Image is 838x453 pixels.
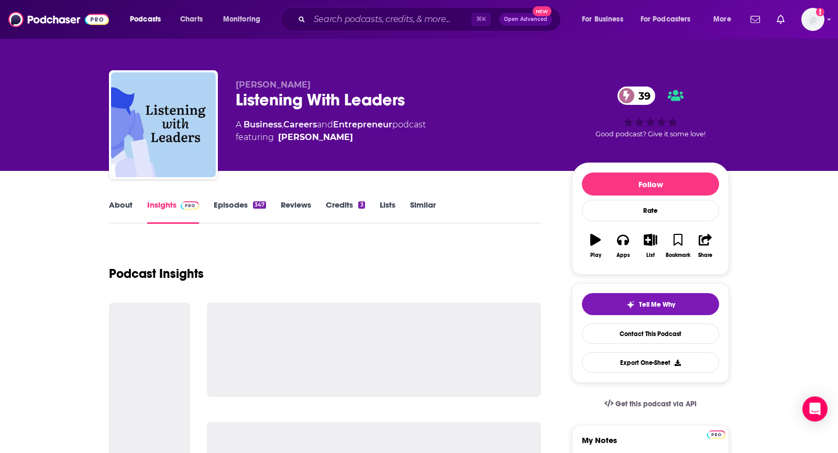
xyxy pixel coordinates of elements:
[641,12,691,27] span: For Podcasters
[637,227,664,265] button: List
[236,131,426,144] span: featuring
[244,120,282,130] a: Business
[236,118,426,144] div: A podcast
[646,252,655,258] div: List
[504,17,547,22] span: Open Advanced
[358,201,365,209] div: 3
[291,7,571,31] div: Search podcasts, credits, & more...
[582,227,609,265] button: Play
[816,8,824,16] svg: Add a profile image
[236,80,311,90] span: [PERSON_NAME]
[575,11,636,28] button: open menu
[223,12,260,27] span: Monitoring
[333,120,392,130] a: Entrepreneur
[639,300,675,309] span: Tell Me Why
[181,201,199,210] img: Podchaser Pro
[590,252,601,258] div: Play
[692,227,719,265] button: Share
[582,172,719,196] button: Follow
[802,396,828,422] div: Open Intercom Messenger
[626,300,635,309] img: tell me why sparkle
[618,87,656,105] a: 39
[609,227,636,265] button: Apps
[278,131,353,144] div: [PERSON_NAME]
[253,201,266,209] div: 347
[317,120,333,130] span: and
[471,13,491,26] span: ⌘ K
[582,323,719,344] a: Contact This Podcast
[582,352,719,373] button: Export One-Sheet
[214,200,266,224] a: Episodes347
[615,400,697,408] span: Get this podcast via API
[310,11,471,28] input: Search podcasts, credits, & more...
[616,252,630,258] div: Apps
[666,252,690,258] div: Bookmark
[707,429,725,439] a: Pro website
[582,12,623,27] span: For Business
[380,200,395,224] a: Lists
[109,266,204,282] h1: Podcast Insights
[326,200,365,224] a: Credits3
[596,130,705,138] span: Good podcast? Give it some love!
[746,10,764,28] a: Show notifications dropdown
[123,11,174,28] button: open menu
[410,200,436,224] a: Similar
[596,391,705,417] a: Get this podcast via API
[499,13,552,26] button: Open AdvancedNew
[582,293,719,315] button: tell me why sparkleTell Me Why
[109,200,133,224] a: About
[572,80,729,145] div: 39Good podcast? Give it some love!
[773,10,789,28] a: Show notifications dropdown
[130,12,161,27] span: Podcasts
[216,11,274,28] button: open menu
[582,200,719,221] div: Rate
[801,8,824,31] img: User Profile
[628,87,656,105] span: 39
[801,8,824,31] button: Show profile menu
[173,11,209,28] a: Charts
[8,9,109,29] img: Podchaser - Follow, Share and Rate Podcasts
[634,11,706,28] button: open menu
[180,12,203,27] span: Charts
[707,430,725,439] img: Podchaser Pro
[111,72,216,177] img: Listening With Leaders
[283,120,317,130] a: Careers
[706,11,744,28] button: open menu
[281,200,311,224] a: Reviews
[147,200,199,224] a: InsightsPodchaser Pro
[664,227,691,265] button: Bookmark
[282,120,283,130] span: ,
[533,6,552,16] span: New
[801,8,824,31] span: Logged in as TeemsPR
[713,12,731,27] span: More
[698,252,712,258] div: Share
